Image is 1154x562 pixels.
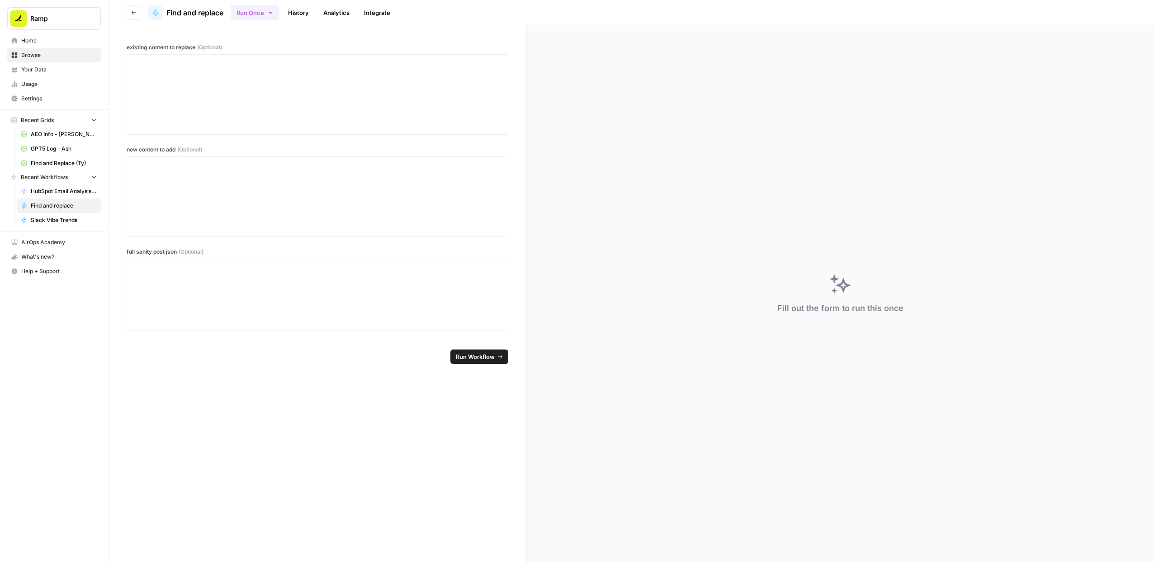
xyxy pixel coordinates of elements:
[7,33,101,48] a: Home
[231,5,279,20] button: Run Once
[7,113,101,127] button: Recent Grids
[30,14,85,23] span: Ramp
[166,7,223,18] span: Find and replace
[7,7,101,30] button: Workspace: Ramp
[7,235,101,250] a: AirOps Academy
[7,91,101,106] a: Settings
[21,173,68,181] span: Recent Workflows
[31,202,97,210] span: Find and replace
[450,349,508,364] button: Run Workflow
[31,187,97,195] span: HubSpot Email Analysis Segment
[177,146,202,154] span: (Optional)
[7,264,101,279] button: Help + Support
[127,146,508,154] label: new content to add
[127,248,508,256] label: full sanity post json
[179,248,203,256] span: (Optional)
[17,198,101,213] a: Find and replace
[21,37,97,45] span: Home
[777,302,903,315] div: Fill out the form to run this once
[283,5,314,20] a: History
[10,10,27,27] img: Ramp Logo
[359,5,396,20] a: Integrate
[7,77,101,91] a: Usage
[318,5,355,20] a: Analytics
[31,130,97,138] span: AEO Info - [PERSON_NAME]
[31,159,97,167] span: Find and Replace (Ty)
[21,238,97,246] span: AirOps Academy
[21,267,97,275] span: Help + Support
[17,156,101,170] a: Find and Replace (Ty)
[21,66,97,74] span: Your Data
[197,43,222,52] span: (Optional)
[17,127,101,142] a: AEO Info - [PERSON_NAME]
[148,5,223,20] a: Find and replace
[31,145,97,153] span: GPT5 Log - Ash
[456,352,495,361] span: Run Workflow
[7,170,101,184] button: Recent Workflows
[8,250,100,264] div: What's new?
[7,62,101,77] a: Your Data
[31,216,97,224] span: Slack Vibe Trends
[21,51,97,59] span: Browse
[17,142,101,156] a: GPT5 Log - Ash
[7,250,101,264] button: What's new?
[21,80,97,88] span: Usage
[21,116,54,124] span: Recent Grids
[17,213,101,227] a: Slack Vibe Trends
[17,184,101,198] a: HubSpot Email Analysis Segment
[7,48,101,62] a: Browse
[127,43,508,52] label: existing content to replace
[21,94,97,103] span: Settings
